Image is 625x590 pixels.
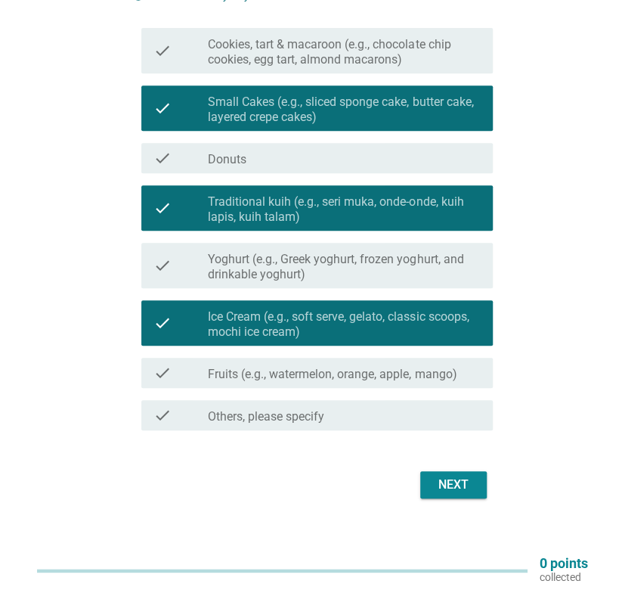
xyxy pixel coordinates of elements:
[208,309,481,340] label: Ice Cream (e.g., soft serve, gelato, classic scoops, mochi ice cream)
[153,364,172,382] i: check
[153,92,172,125] i: check
[208,409,324,424] label: Others, please specify
[540,557,588,570] p: 0 points
[208,367,456,382] label: Fruits (e.g., watermelon, orange, apple, mango)
[153,306,172,340] i: check
[208,37,481,67] label: Cookies, tart & macaroon (e.g., chocolate chip cookies, egg tart, almond macarons)
[432,476,475,494] div: Next
[153,149,172,167] i: check
[420,471,487,498] button: Next
[208,194,481,225] label: Traditional kuih (e.g., seri muka, onde-onde, kuih lapis, kuih talam)
[208,252,481,282] label: Yoghurt (e.g., Greek yoghurt, frozen yoghurt, and drinkable yoghurt)
[540,570,588,584] p: collected
[208,152,246,167] label: Donuts
[153,191,172,225] i: check
[153,249,172,282] i: check
[208,95,481,125] label: Small Cakes (e.g., sliced sponge cake, butter cake, layered crepe cakes)
[153,34,172,67] i: check
[153,406,172,424] i: check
